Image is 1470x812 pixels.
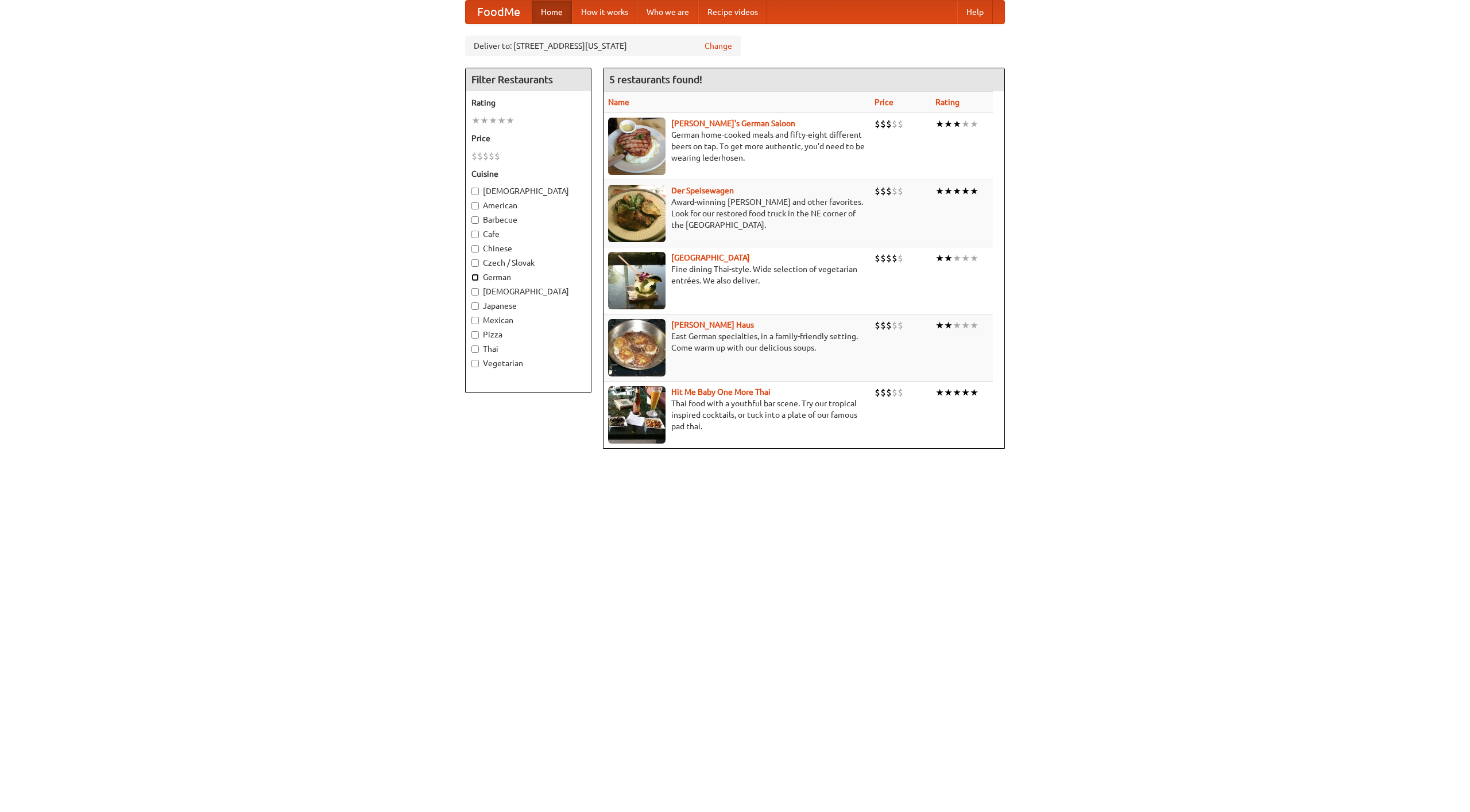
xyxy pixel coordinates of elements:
label: Cafe [471,228,585,240]
li: $ [875,252,880,265]
li: ★ [935,252,944,265]
li: ★ [961,386,970,399]
li: $ [886,386,892,399]
h4: Filter Restaurants [466,68,591,91]
li: ★ [944,185,953,197]
li: ★ [471,114,480,127]
li: ★ [970,118,978,130]
input: Chinese [471,245,479,252]
li: $ [892,252,898,265]
li: $ [875,319,880,332]
li: ★ [961,319,970,332]
a: [PERSON_NAME] Haus [671,320,754,329]
input: Cafe [471,231,479,238]
li: $ [880,252,886,265]
input: German [471,274,479,281]
p: East German specialties, in a family-friendly setting. Come warm up with our delicious soups. [608,331,865,353]
li: $ [898,386,903,399]
li: ★ [953,386,961,399]
li: ★ [970,386,978,399]
input: Mexican [471,317,479,324]
li: ★ [935,319,944,332]
input: Barbecue [471,216,479,224]
p: Fine dining Thai-style. Wide selection of vegetarian entrées. We also deliver. [608,263,865,286]
li: $ [494,150,500,162]
a: Rating [935,98,960,107]
input: American [471,202,479,209]
li: ★ [953,319,961,332]
p: German home-cooked meals and fifty-eight different beers on tap. To get more authentic, you'd nee... [608,129,865,164]
label: Mexican [471,314,585,326]
li: $ [875,185,880,197]
a: FoodMe [466,1,532,24]
li: ★ [953,118,961,130]
a: [PERSON_NAME]'s German Saloon [671,119,795,128]
img: esthers.jpg [608,118,666,175]
label: Pizza [471,329,585,340]
label: American [471,200,585,211]
li: ★ [935,118,944,130]
label: Czech / Slovak [471,257,585,269]
img: satay.jpg [608,252,666,309]
a: Change [705,40,732,52]
img: babythai.jpg [608,386,666,444]
li: $ [892,185,898,197]
li: ★ [480,114,489,127]
li: $ [875,118,880,130]
input: Vegetarian [471,360,479,367]
a: Home [532,1,572,24]
a: Help [957,1,993,24]
li: $ [880,185,886,197]
li: ★ [961,118,970,130]
b: Hit Me Baby One More Thai [671,387,771,397]
li: $ [886,118,892,130]
li: ★ [944,386,953,399]
input: Japanese [471,302,479,310]
a: How it works [572,1,637,24]
li: ★ [489,114,497,127]
input: [DEMOGRAPHIC_DATA] [471,188,479,195]
li: ★ [506,114,514,127]
img: kohlhaus.jpg [608,319,666,376]
h5: Rating [471,97,585,108]
li: $ [477,150,483,162]
ng-pluralize: 5 restaurants found! [609,74,702,85]
a: Recipe videos [698,1,767,24]
li: ★ [970,319,978,332]
li: $ [489,150,494,162]
li: ★ [497,114,506,127]
input: Thai [471,345,479,353]
a: Price [875,98,893,107]
label: Japanese [471,300,585,312]
li: $ [886,252,892,265]
li: ★ [961,185,970,197]
a: Der Speisewagen [671,186,734,195]
label: [DEMOGRAPHIC_DATA] [471,286,585,297]
li: ★ [944,319,953,332]
label: German [471,271,585,283]
li: $ [892,319,898,332]
li: $ [892,386,898,399]
h5: Price [471,133,585,144]
li: ★ [961,252,970,265]
li: $ [880,386,886,399]
li: $ [875,386,880,399]
li: ★ [953,252,961,265]
p: Thai food with a youthful bar scene. Try our tropical inspired cocktails, or tuck into a plate of... [608,398,865,432]
li: ★ [944,118,953,130]
input: Czech / Slovak [471,259,479,267]
li: ★ [970,185,978,197]
li: ★ [953,185,961,197]
li: $ [898,118,903,130]
label: Chinese [471,243,585,254]
a: Name [608,98,629,107]
li: $ [898,319,903,332]
li: $ [483,150,489,162]
li: $ [880,319,886,332]
img: speisewagen.jpg [608,185,666,242]
input: [DEMOGRAPHIC_DATA] [471,288,479,296]
li: $ [886,185,892,197]
li: $ [471,150,477,162]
